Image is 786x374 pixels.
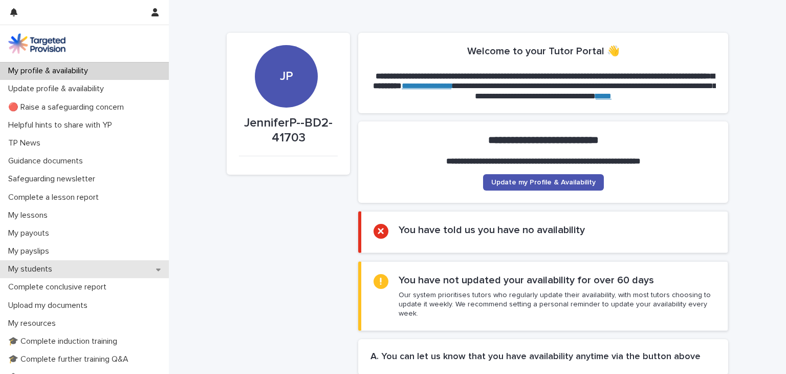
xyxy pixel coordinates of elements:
[4,84,112,94] p: Update profile & availability
[4,319,64,328] p: My resources
[483,174,604,191] a: Update my Profile & Availability
[4,102,132,112] p: 🔴 Raise a safeguarding concern
[239,116,338,146] p: JenniferP--BD2-41703
[4,193,107,202] p: Complete a lesson report
[4,120,120,130] p: Helpful hints to share with YP
[4,228,57,238] p: My payouts
[255,7,317,84] div: JP
[4,138,49,148] p: TP News
[4,156,91,166] p: Guidance documents
[370,351,716,363] h2: A. You can let us know that you have availability anytime via the button above
[4,246,57,256] p: My payslips
[4,174,103,184] p: Safeguarding newsletter
[4,355,137,364] p: 🎓 Complete further training Q&A
[8,33,65,54] img: M5nRWzHhSzIhMunXDL62
[399,224,585,236] h2: You have told us you have no availability
[467,45,620,57] h2: Welcome to your Tutor Portal 👋
[4,337,125,346] p: 🎓 Complete induction training
[4,66,96,76] p: My profile & availability
[4,211,56,220] p: My lessons
[491,179,596,186] span: Update my Profile & Availability
[399,290,715,319] p: Our system prioritises tutors who regularly update their availability, with most tutors choosing ...
[399,274,654,286] h2: You have not updated your availability for over 60 days
[4,264,60,274] p: My students
[4,301,96,310] p: Upload my documents
[4,282,115,292] p: Complete conclusive report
